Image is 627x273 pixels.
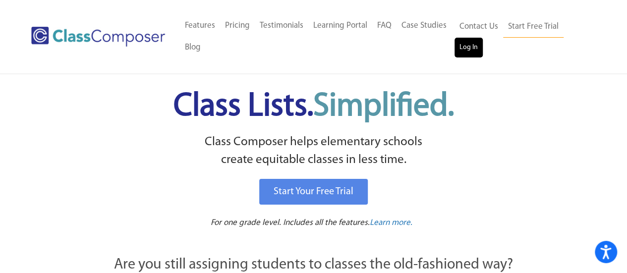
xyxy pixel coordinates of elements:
a: Learning Portal [308,15,372,37]
nav: Header Menu [180,15,455,58]
a: Start Your Free Trial [259,179,368,205]
p: Class Composer helps elementary schools create equitable classes in less time. [59,133,568,169]
a: Pricing [220,15,255,37]
a: Learn more. [370,217,412,229]
a: Blog [180,37,206,58]
nav: Header Menu [455,16,588,57]
span: Simplified. [313,91,454,123]
a: Log In [455,38,483,57]
span: Class Lists. [173,91,454,123]
span: Start Your Free Trial [274,187,353,197]
img: Class Composer [31,27,165,47]
span: Learn more. [370,218,412,227]
a: Testimonials [255,15,308,37]
a: Start Free Trial [503,16,564,38]
a: Contact Us [455,16,503,38]
a: Case Studies [397,15,452,37]
a: Features [180,15,220,37]
span: For one grade level. Includes all the features. [211,218,370,227]
a: FAQ [372,15,397,37]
